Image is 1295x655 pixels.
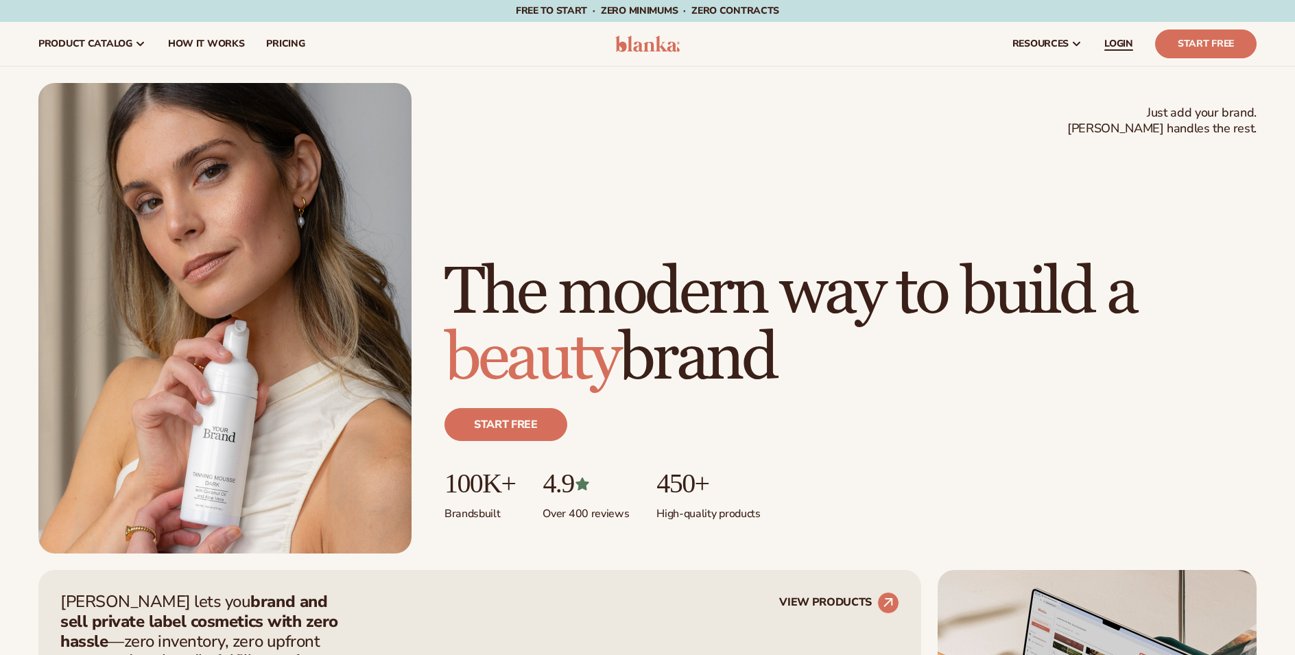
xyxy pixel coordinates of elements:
[543,468,629,499] p: 4.9
[444,318,619,398] span: beauty
[1012,38,1069,49] span: resources
[779,592,899,614] a: VIEW PRODUCTS
[157,22,256,66] a: How It Works
[444,499,515,521] p: Brands built
[266,38,305,49] span: pricing
[60,591,338,652] strong: brand and sell private label cosmetics with zero hassle
[168,38,245,49] span: How It Works
[1001,22,1093,66] a: resources
[27,22,157,66] a: product catalog
[1104,38,1133,49] span: LOGIN
[1155,29,1257,58] a: Start Free
[38,83,412,553] img: Female holding tanning mousse.
[656,499,760,521] p: High-quality products
[516,4,779,17] span: Free to start · ZERO minimums · ZERO contracts
[615,36,680,52] img: logo
[656,468,760,499] p: 450+
[255,22,316,66] a: pricing
[543,499,629,521] p: Over 400 reviews
[444,468,515,499] p: 100K+
[444,408,567,441] a: Start free
[38,38,132,49] span: product catalog
[1067,105,1257,137] span: Just add your brand. [PERSON_NAME] handles the rest.
[444,260,1257,392] h1: The modern way to build a brand
[1093,22,1144,66] a: LOGIN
